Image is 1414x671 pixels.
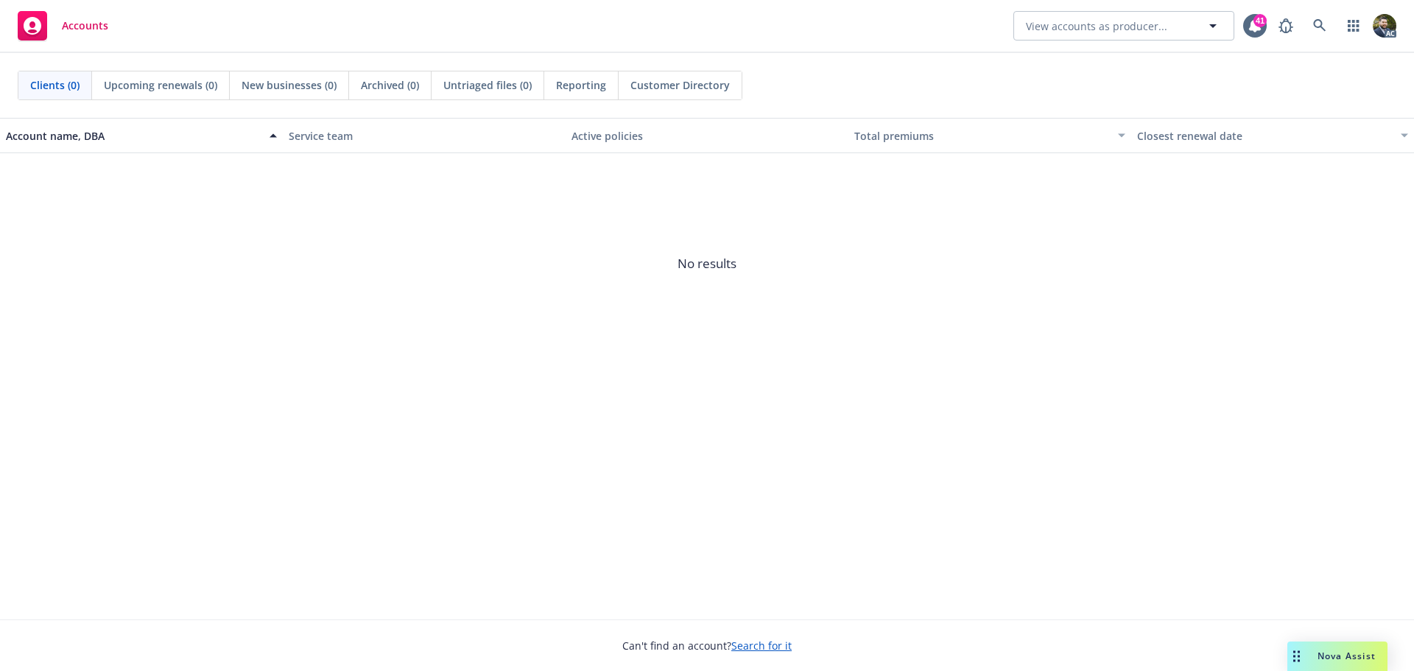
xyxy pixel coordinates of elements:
span: Upcoming renewals (0) [104,77,217,93]
span: Accounts [62,20,108,32]
span: Untriaged files (0) [443,77,532,93]
div: Service team [289,128,560,144]
a: Report a Bug [1271,11,1301,41]
span: Nova Assist [1318,650,1376,662]
button: Service team [283,118,566,153]
div: 41 [1253,14,1267,27]
span: View accounts as producer... [1026,18,1167,34]
div: Active policies [571,128,843,144]
span: Reporting [556,77,606,93]
a: Search [1305,11,1334,41]
div: Drag to move [1287,642,1306,671]
button: Nova Assist [1287,642,1387,671]
button: Closest renewal date [1131,118,1414,153]
span: New businesses (0) [242,77,337,93]
span: Can't find an account? [622,638,792,653]
span: Clients (0) [30,77,80,93]
button: Active policies [566,118,848,153]
button: Total premiums [848,118,1131,153]
button: View accounts as producer... [1013,11,1234,41]
div: Closest renewal date [1137,128,1392,144]
div: Account name, DBA [6,128,261,144]
span: Archived (0) [361,77,419,93]
a: Accounts [12,5,114,46]
span: Customer Directory [630,77,730,93]
div: Total premiums [854,128,1109,144]
a: Switch app [1339,11,1368,41]
a: Search for it [731,639,792,653]
img: photo [1373,14,1396,38]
